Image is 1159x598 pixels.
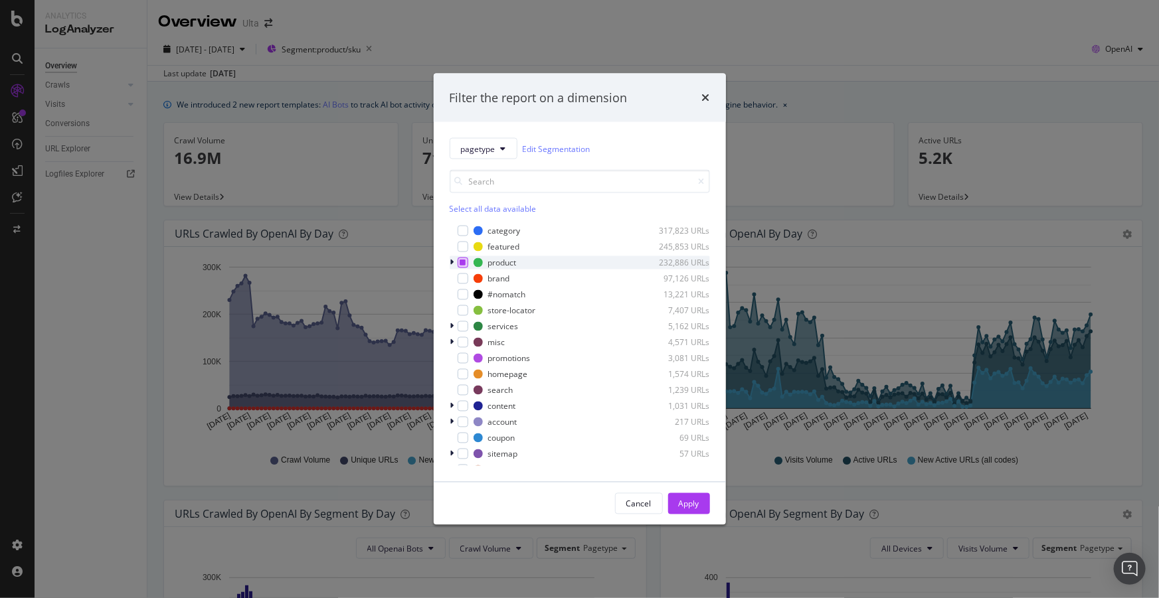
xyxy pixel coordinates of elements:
button: Cancel [615,493,663,514]
span: pagetype [461,143,495,154]
div: Apply [679,498,699,509]
div: brand [488,273,510,284]
div: error [488,464,507,475]
div: 43 URLs [645,464,710,475]
div: Open Intercom Messenger [1114,553,1146,585]
div: account [488,416,517,427]
div: #nomatch [488,289,526,300]
div: coupon [488,432,515,443]
div: 4,571 URLs [645,336,710,348]
div: times [702,89,710,106]
div: sitemap [488,448,518,459]
div: 1,031 URLs [645,400,710,411]
div: 69 URLs [645,432,710,443]
div: misc [488,336,505,348]
div: Filter the report on a dimension [450,89,628,106]
div: homepage [488,368,528,380]
input: Search [450,170,710,193]
a: Edit Segmentation [523,141,590,155]
div: services [488,321,519,332]
div: Cancel [626,498,652,509]
div: modal [434,73,726,525]
div: 1,574 URLs [645,368,710,380]
div: 7,407 URLs [645,305,710,316]
div: 217 URLs [645,416,710,427]
div: Select all data available [450,204,710,215]
button: Apply [668,493,710,514]
div: 1,239 URLs [645,384,710,396]
div: featured [488,241,520,252]
div: 13,221 URLs [645,289,710,300]
div: 232,886 URLs [645,257,710,268]
div: 5,162 URLs [645,321,710,332]
div: content [488,400,516,411]
div: 3,081 URLs [645,352,710,364]
div: 317,823 URLs [645,225,710,236]
div: category [488,225,521,236]
div: store-locator [488,305,536,316]
div: search [488,384,513,396]
div: 97,126 URLs [645,273,710,284]
button: pagetype [450,138,517,159]
div: product [488,257,517,268]
div: 245,853 URLs [645,241,710,252]
div: promotions [488,352,531,364]
div: 57 URLs [645,448,710,459]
